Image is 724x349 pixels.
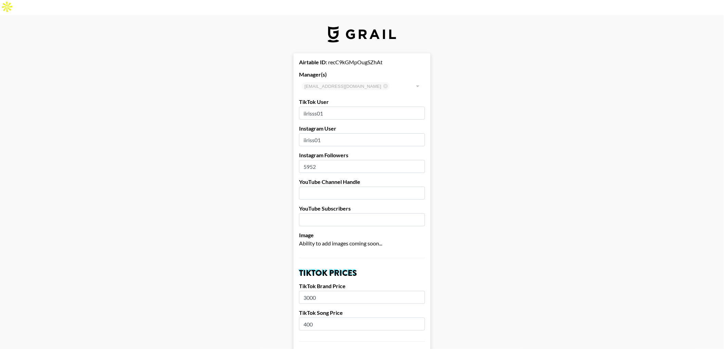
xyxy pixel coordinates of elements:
label: Instagram Followers [299,152,425,159]
img: Grail Talent Logo [328,26,396,42]
div: recC9kGMpOugSZhAt [299,59,425,66]
span: Ability to add images coming soon... [299,240,382,246]
label: Manager(s) [299,71,425,78]
label: YouTube Channel Handle [299,178,425,185]
h2: TikTok Prices [299,269,425,277]
label: Instagram User [299,125,425,132]
label: TikTok Song Price [299,309,425,316]
label: YouTube Subscribers [299,205,425,212]
strong: Airtable ID: [299,59,327,65]
label: TikTok User [299,98,425,105]
label: Image [299,232,425,239]
label: TikTok Brand Price [299,283,425,290]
